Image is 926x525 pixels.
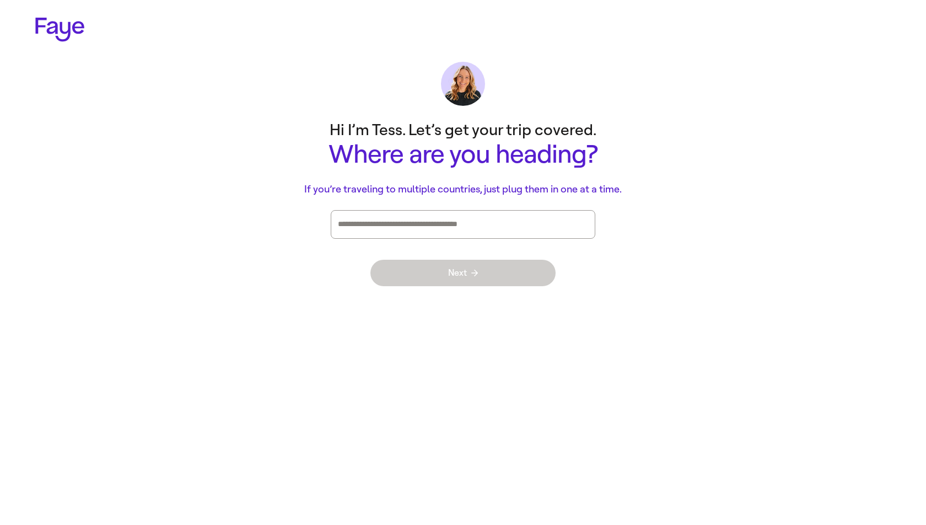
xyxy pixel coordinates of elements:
[243,182,683,197] p: If you’re traveling to multiple countries, just plug them in one at a time.
[448,269,478,277] span: Next
[243,119,683,141] p: Hi I’m Tess. Let’s get your trip covered.
[243,141,683,169] h1: Where are you heading?
[370,260,556,286] button: Next
[338,211,588,238] div: Press enter after you type each destination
